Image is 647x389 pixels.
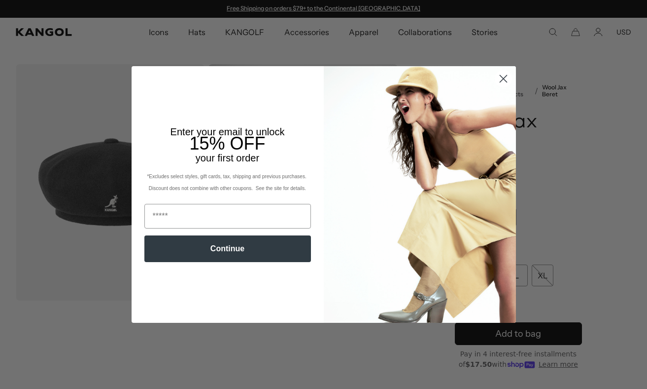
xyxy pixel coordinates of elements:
span: Enter your email to unlock [170,126,285,137]
input: Email [144,204,311,229]
span: 15% OFF [189,133,265,154]
span: your first order [196,153,259,163]
button: Continue [144,235,311,262]
span: *Excludes select styles, gift cards, tax, shipping and previous purchases. Discount does not comb... [147,174,307,191]
button: Close dialog [495,70,512,87]
img: 93be19ad-e773-4382-80b9-c9d740c9197f.jpeg [324,66,516,323]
